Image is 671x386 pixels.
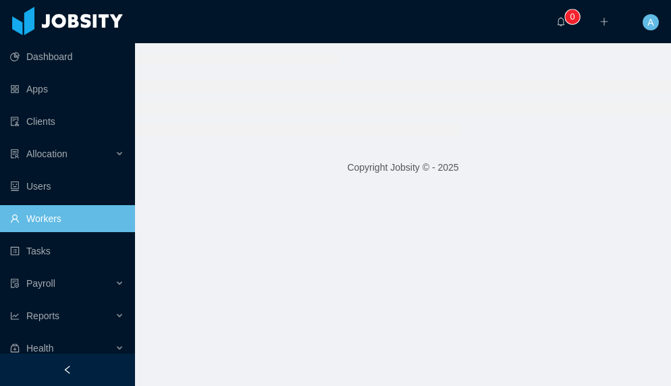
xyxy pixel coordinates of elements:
[10,149,20,159] i: icon: solution
[10,343,20,353] i: icon: medicine-box
[10,43,124,70] a: icon: pie-chartDashboard
[556,17,566,26] i: icon: bell
[10,173,124,200] a: icon: robotUsers
[26,148,68,159] span: Allocation
[10,279,20,288] i: icon: file-protect
[10,108,124,135] a: icon: auditClients
[599,17,609,26] i: icon: plus
[26,310,59,321] span: Reports
[26,278,55,289] span: Payroll
[647,14,653,30] span: A
[10,76,124,103] a: icon: appstoreApps
[10,205,124,232] a: icon: userWorkers
[26,343,53,354] span: Health
[10,311,20,321] i: icon: line-chart
[10,238,124,265] a: icon: profileTasks
[566,10,579,24] sup: 0
[135,144,671,191] footer: Copyright Jobsity © - 2025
